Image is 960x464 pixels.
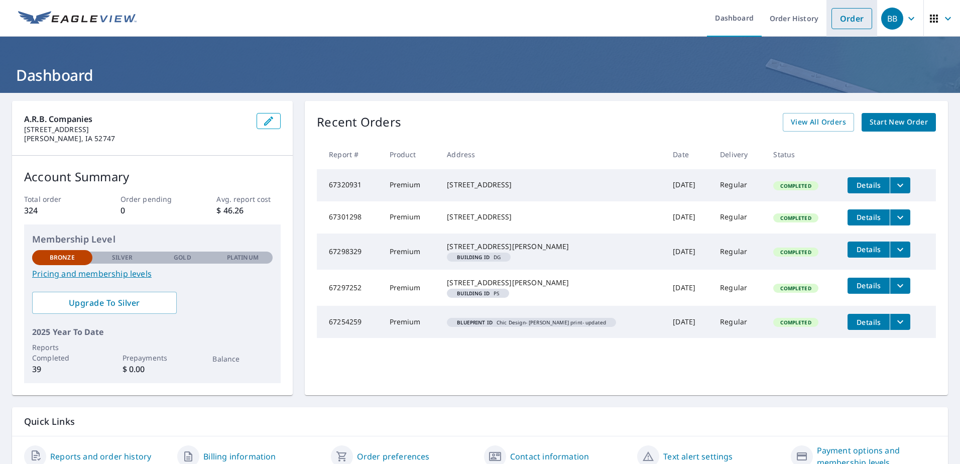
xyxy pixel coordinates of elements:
button: filesDropdownBtn-67320931 [890,177,910,193]
td: 67301298 [317,201,381,234]
td: Premium [382,306,439,338]
p: Silver [112,253,133,262]
p: A.R.B. Companies [24,113,249,125]
a: Text alert settings [663,450,733,462]
p: $ 46.26 [216,204,281,216]
th: Report # [317,140,381,169]
span: DG [451,255,507,260]
p: Prepayments [123,353,183,363]
span: Upgrade To Silver [40,297,169,308]
p: [STREET_ADDRESS] [24,125,249,134]
button: filesDropdownBtn-67254259 [890,314,910,330]
p: Avg. report cost [216,194,281,204]
p: [PERSON_NAME], IA 52747 [24,134,249,143]
td: Premium [382,234,439,270]
div: [STREET_ADDRESS][PERSON_NAME] [447,242,657,252]
th: Date [665,140,712,169]
em: Building ID [457,291,490,296]
span: PS [451,291,505,296]
button: filesDropdownBtn-67297252 [890,278,910,294]
div: [STREET_ADDRESS] [447,212,657,222]
td: 67298329 [317,234,381,270]
td: Regular [712,270,765,306]
a: Pricing and membership levels [32,268,273,280]
td: Premium [382,169,439,201]
a: View All Orders [783,113,854,132]
em: Blueprint ID [457,320,493,325]
p: 2025 Year To Date [32,326,273,338]
p: Balance [212,354,273,364]
td: Regular [712,306,765,338]
td: 67297252 [317,270,381,306]
td: [DATE] [665,169,712,201]
p: Bronze [50,253,75,262]
button: filesDropdownBtn-67301298 [890,209,910,225]
div: [STREET_ADDRESS][PERSON_NAME] [447,278,657,288]
p: Membership Level [32,233,273,246]
p: Account Summary [24,168,281,186]
span: Details [854,245,884,254]
td: [DATE] [665,234,712,270]
span: Details [854,281,884,290]
button: detailsBtn-67297252 [848,278,890,294]
p: 39 [32,363,92,375]
h1: Dashboard [12,65,948,85]
div: [STREET_ADDRESS] [447,180,657,190]
button: detailsBtn-67298329 [848,242,890,258]
span: Completed [774,214,817,221]
a: Order [831,8,872,29]
span: Start New Order [870,116,928,129]
td: [DATE] [665,306,712,338]
td: [DATE] [665,201,712,234]
th: Status [765,140,839,169]
em: Building ID [457,255,490,260]
span: Completed [774,319,817,326]
span: Details [854,212,884,222]
td: Premium [382,201,439,234]
span: Chic Design- [PERSON_NAME] print- updated [451,320,612,325]
span: Details [854,180,884,190]
th: Product [382,140,439,169]
p: Reports Completed [32,342,92,363]
p: Order pending [121,194,185,204]
p: Platinum [227,253,259,262]
img: EV Logo [18,11,137,26]
button: detailsBtn-67254259 [848,314,890,330]
td: [DATE] [665,270,712,306]
p: Recent Orders [317,113,401,132]
span: Details [854,317,884,327]
div: BB [881,8,903,30]
th: Delivery [712,140,765,169]
p: Gold [174,253,191,262]
a: Start New Order [862,113,936,132]
td: Regular [712,201,765,234]
th: Address [439,140,665,169]
p: 0 [121,204,185,216]
p: 324 [24,204,88,216]
td: Premium [382,270,439,306]
a: Reports and order history [50,450,151,462]
a: Order preferences [357,450,430,462]
span: Completed [774,182,817,189]
td: Regular [712,169,765,201]
a: Upgrade To Silver [32,292,177,314]
td: 67320931 [317,169,381,201]
span: View All Orders [791,116,846,129]
span: Completed [774,249,817,256]
p: Total order [24,194,88,204]
td: Regular [712,234,765,270]
a: Billing information [203,450,276,462]
span: Completed [774,285,817,292]
p: Quick Links [24,415,936,428]
a: Contact information [510,450,589,462]
button: filesDropdownBtn-67298329 [890,242,910,258]
button: detailsBtn-67301298 [848,209,890,225]
td: 67254259 [317,306,381,338]
button: detailsBtn-67320931 [848,177,890,193]
p: $ 0.00 [123,363,183,375]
